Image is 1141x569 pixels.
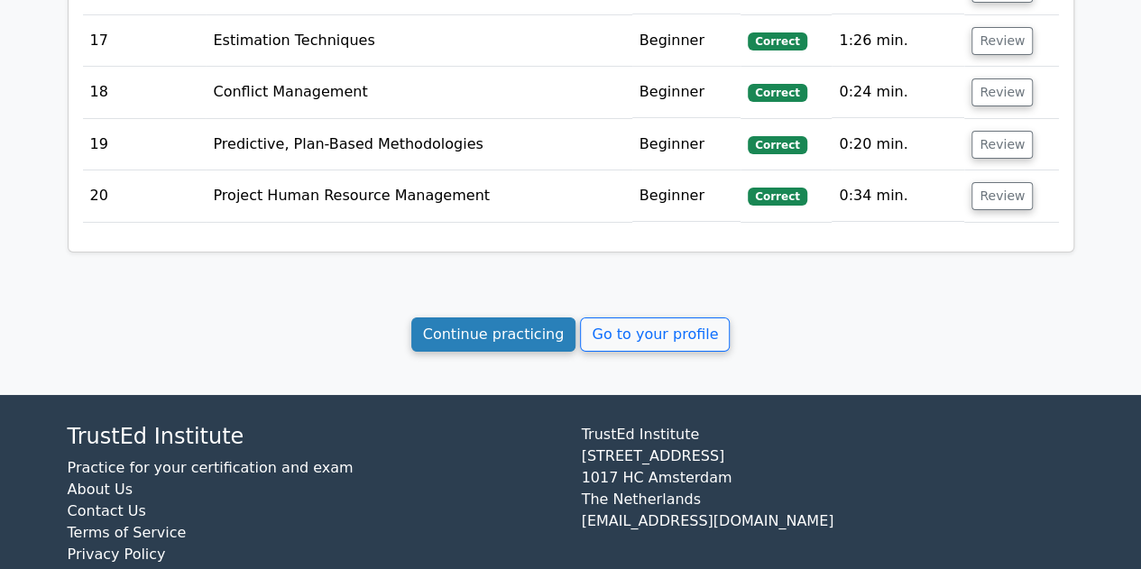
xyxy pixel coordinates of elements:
[832,119,964,170] td: 0:20 min.
[68,481,133,498] a: About Us
[206,119,631,170] td: Predictive, Plan-Based Methodologies
[206,170,631,222] td: Project Human Resource Management
[632,15,741,67] td: Beginner
[971,27,1033,55] button: Review
[68,546,166,563] a: Privacy Policy
[83,170,207,222] td: 20
[68,459,354,476] a: Practice for your certification and exam
[68,424,560,450] h4: TrustEd Institute
[632,67,741,118] td: Beginner
[748,188,806,206] span: Correct
[83,119,207,170] td: 19
[971,182,1033,210] button: Review
[832,67,964,118] td: 0:24 min.
[411,317,576,352] a: Continue practicing
[68,524,187,541] a: Terms of Service
[832,170,964,222] td: 0:34 min.
[206,67,631,118] td: Conflict Management
[68,502,146,519] a: Contact Us
[632,170,741,222] td: Beginner
[632,119,741,170] td: Beginner
[971,78,1033,106] button: Review
[83,67,207,118] td: 18
[832,15,964,67] td: 1:26 min.
[580,317,730,352] a: Go to your profile
[206,15,631,67] td: Estimation Techniques
[748,32,806,50] span: Correct
[971,131,1033,159] button: Review
[748,136,806,154] span: Correct
[83,15,207,67] td: 17
[748,84,806,102] span: Correct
